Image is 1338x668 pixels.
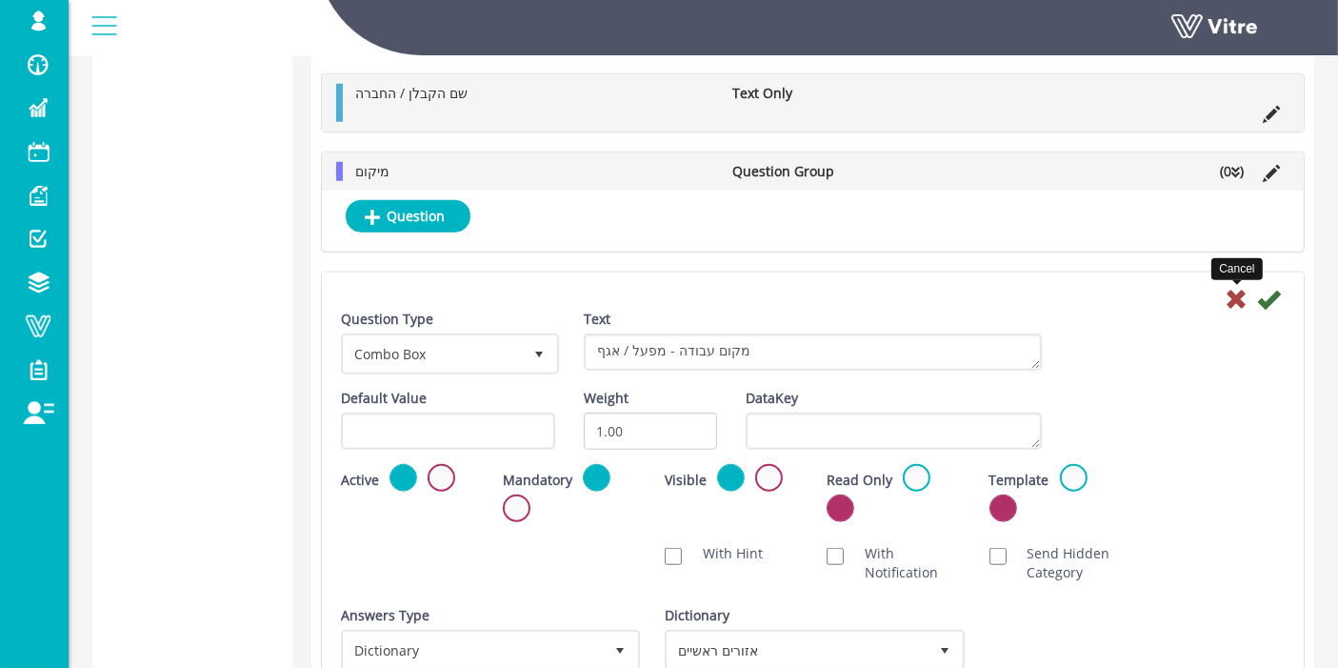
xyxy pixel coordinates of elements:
[989,471,1049,490] label: Template
[522,336,556,371] span: select
[846,544,960,582] label: With Notification
[668,633,927,667] span: אזורים ראשיים
[355,162,389,180] span: מיקום
[684,544,763,563] label: With Hint
[665,471,707,490] label: Visible
[341,606,429,625] label: Answers Type
[344,336,522,371] span: Combo Box
[346,200,470,233] a: Question
[355,84,468,102] span: שם הקבלן / החברה
[928,633,962,667] span: select
[341,471,379,490] label: Active
[989,548,1007,565] input: Send Hidden Category
[1008,544,1123,582] label: Send Hidden Category
[827,548,844,565] input: With Notification
[723,162,865,181] li: Question Group
[341,310,433,329] label: Question Type
[1210,162,1253,181] li: (0 )
[584,389,629,408] label: Weight
[341,389,427,408] label: Default Value
[503,471,572,490] label: Mandatory
[1211,258,1262,280] div: Cancel
[746,389,798,408] label: DataKey
[827,471,892,490] label: Read Only
[584,334,1042,371] textarea: מקום עבודה - מפעל / אגף
[584,310,610,329] label: Text
[665,548,682,565] input: With Hint
[723,84,865,103] li: Text Only
[344,633,603,667] span: Dictionary
[665,606,729,625] label: Dictionary
[603,633,637,667] span: select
